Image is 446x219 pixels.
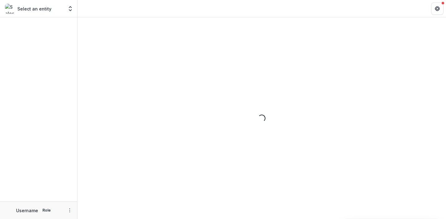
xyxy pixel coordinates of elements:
[17,6,51,12] p: Select an entity
[16,207,38,214] p: Username
[431,2,444,15] button: Get Help
[66,2,75,15] button: Open entity switcher
[5,4,15,14] img: Select an entity
[66,207,73,214] button: More
[41,208,53,213] p: Role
